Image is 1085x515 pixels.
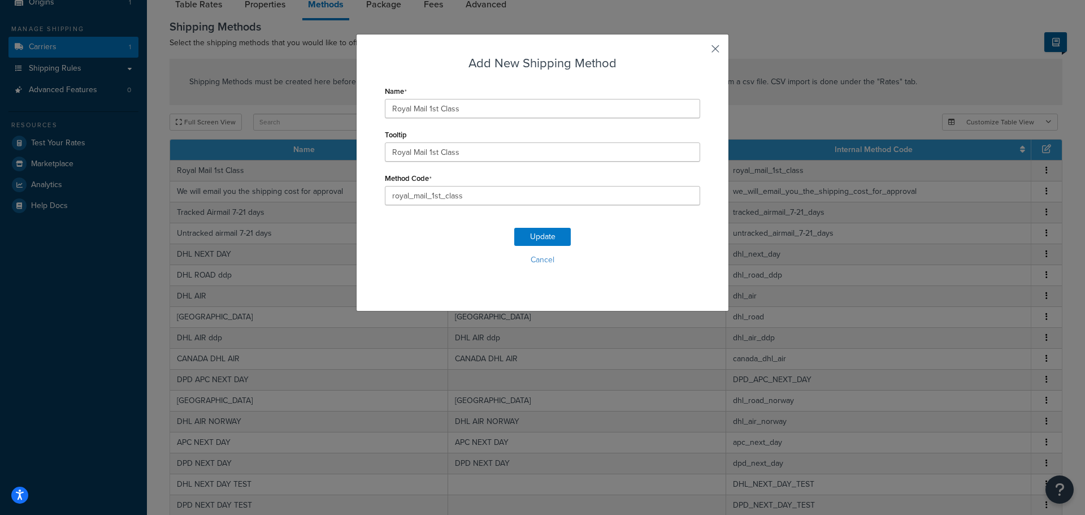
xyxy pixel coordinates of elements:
[385,54,700,72] h3: Add New Shipping Method
[385,87,407,96] label: Name
[385,252,700,269] button: Cancel
[385,131,407,139] label: Tooltip
[385,174,432,183] label: Method Code
[514,228,571,246] button: Update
